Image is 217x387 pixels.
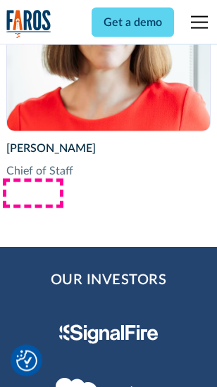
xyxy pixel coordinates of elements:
a: home [6,10,51,39]
div: Chief of Staff [6,163,211,179]
div: menu [182,6,211,39]
button: Cookie Settings [16,350,37,372]
img: Signal Fire Logo [59,324,159,344]
img: Revisit consent button [16,350,37,372]
div: [PERSON_NAME] [6,140,211,157]
a: Get a demo [92,8,174,37]
img: Logo of the analytics and reporting company Faros. [6,10,51,39]
h2: Our Investors [51,269,167,291]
